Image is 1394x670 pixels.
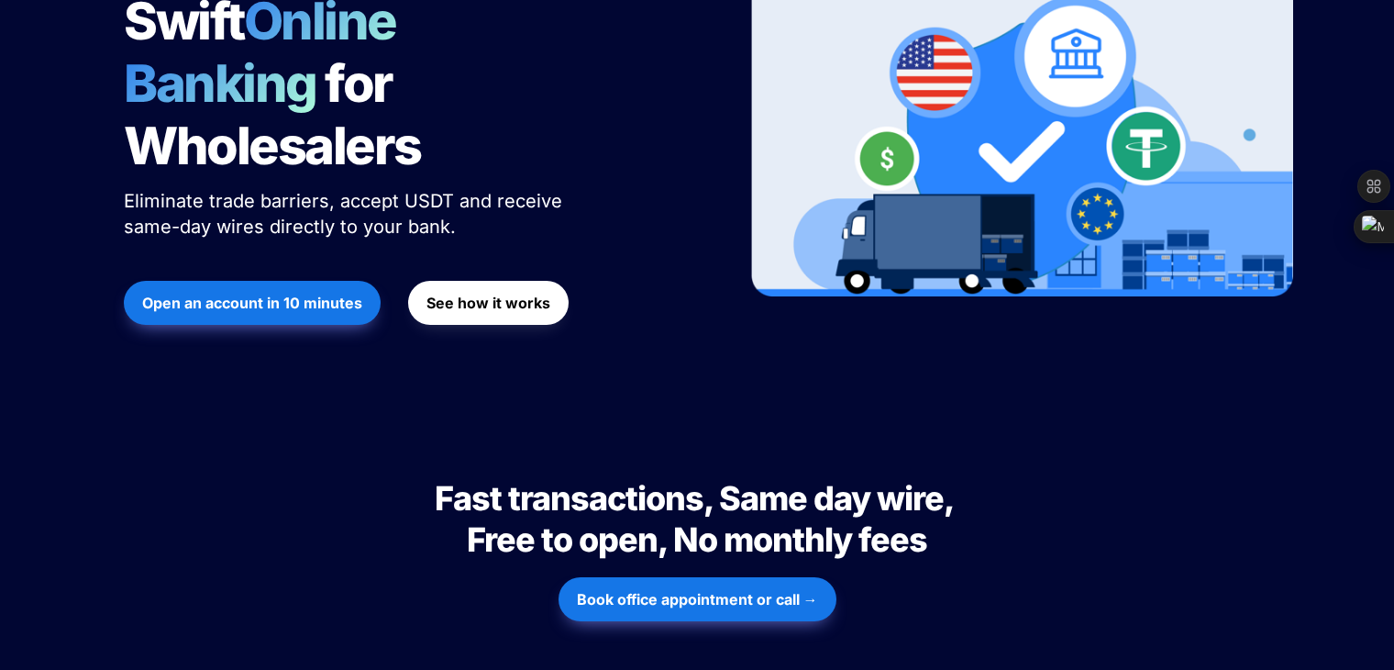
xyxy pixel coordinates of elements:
[435,478,959,560] span: Fast transactions, Same day wire, Free to open, No monthly fees
[408,281,569,325] button: See how it works
[559,568,836,631] a: Book office appointment or call →
[124,52,421,177] span: for Wholesalers
[426,294,550,312] strong: See how it works
[124,190,568,238] span: Eliminate trade barriers, accept USDT and receive same-day wires directly to your bank.
[124,272,381,334] a: Open an account in 10 minutes
[408,272,569,334] a: See how it works
[124,281,381,325] button: Open an account in 10 minutes
[559,577,836,621] button: Book office appointment or call →
[577,590,818,609] strong: Book office appointment or call →
[142,294,362,312] strong: Open an account in 10 minutes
